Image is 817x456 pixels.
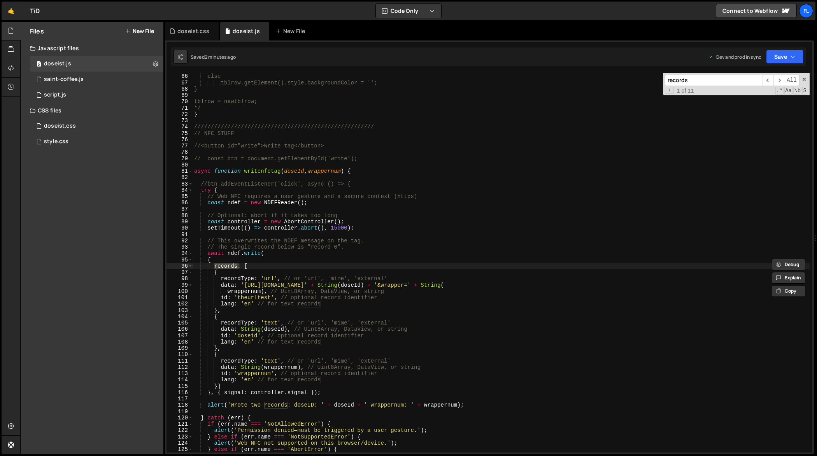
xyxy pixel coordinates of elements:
[376,4,441,18] button: Code Only
[167,326,193,332] div: 106
[30,72,163,87] div: 4604/27020.js
[167,187,193,193] div: 84
[167,446,193,452] div: 125
[167,434,193,440] div: 123
[167,396,193,402] div: 117
[30,27,44,35] h2: Files
[30,87,163,103] div: 4604/24567.js
[167,377,193,383] div: 114
[167,168,193,174] div: 81
[167,92,193,98] div: 69
[167,402,193,408] div: 118
[167,269,193,275] div: 97
[799,4,813,18] a: Fl
[167,98,193,105] div: 70
[30,118,163,134] div: 4604/42100.css
[30,134,163,149] div: 4604/25434.css
[167,409,193,415] div: 119
[167,149,193,155] div: 78
[167,440,193,446] div: 124
[773,75,784,86] span: ​
[167,307,193,314] div: 103
[44,123,76,130] div: doseist.css
[167,118,193,124] div: 73
[766,50,804,64] button: Save
[167,301,193,307] div: 102
[167,130,193,137] div: 75
[44,91,66,98] div: script.js
[167,219,193,225] div: 89
[167,282,193,288] div: 99
[167,364,193,370] div: 112
[44,138,68,145] div: style.css
[167,244,193,250] div: 93
[793,87,801,95] span: Whole Word Search
[167,320,193,326] div: 105
[167,295,193,301] div: 101
[784,87,792,95] span: CaseSensitive Search
[167,257,193,263] div: 95
[167,111,193,118] div: 72
[21,103,163,118] div: CSS files
[167,370,193,377] div: 113
[21,40,163,56] div: Javascript files
[167,156,193,162] div: 79
[167,73,193,79] div: 66
[708,54,761,60] div: Dev and prod in sync
[167,193,193,200] div: 85
[275,27,308,35] div: New File
[784,75,799,86] span: Alt-Enter
[2,2,21,20] a: 🤙
[167,212,193,219] div: 88
[191,54,236,60] div: Saved
[167,174,193,181] div: 82
[177,27,209,35] div: doseist.css
[665,75,763,86] input: Search for
[44,76,84,83] div: saint-coffee.js
[772,285,805,297] button: Copy
[37,61,41,68] span: 0
[167,351,193,358] div: 110
[167,333,193,339] div: 107
[167,86,193,92] div: 68
[125,28,154,34] button: New File
[233,27,260,35] div: doseist.js
[167,250,193,256] div: 94
[205,54,236,60] div: 2 minutes ago
[167,124,193,130] div: 74
[167,415,193,421] div: 120
[167,162,193,168] div: 80
[167,389,193,396] div: 116
[772,259,805,270] button: Debug
[167,358,193,364] div: 111
[674,88,697,94] span: 1 of 11
[802,87,807,95] span: Search In Selection
[167,427,193,433] div: 122
[167,263,193,269] div: 96
[772,272,805,284] button: Explain
[167,421,193,427] div: 121
[716,4,797,18] a: Connect to Webflow
[167,383,193,389] div: 115
[167,105,193,111] div: 71
[167,314,193,320] div: 104
[167,80,193,86] div: 67
[763,75,773,86] span: ​
[167,137,193,143] div: 76
[167,225,193,231] div: 90
[167,181,193,187] div: 83
[666,87,674,94] span: Toggle Replace mode
[167,339,193,345] div: 108
[167,143,193,149] div: 77
[30,6,40,16] div: TiD
[30,56,163,72] div: 4604/37981.js
[167,200,193,206] div: 86
[167,275,193,282] div: 98
[775,87,784,95] span: RegExp Search
[167,345,193,351] div: 109
[167,206,193,212] div: 87
[167,238,193,244] div: 92
[44,60,71,67] div: doseist.js
[167,232,193,238] div: 91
